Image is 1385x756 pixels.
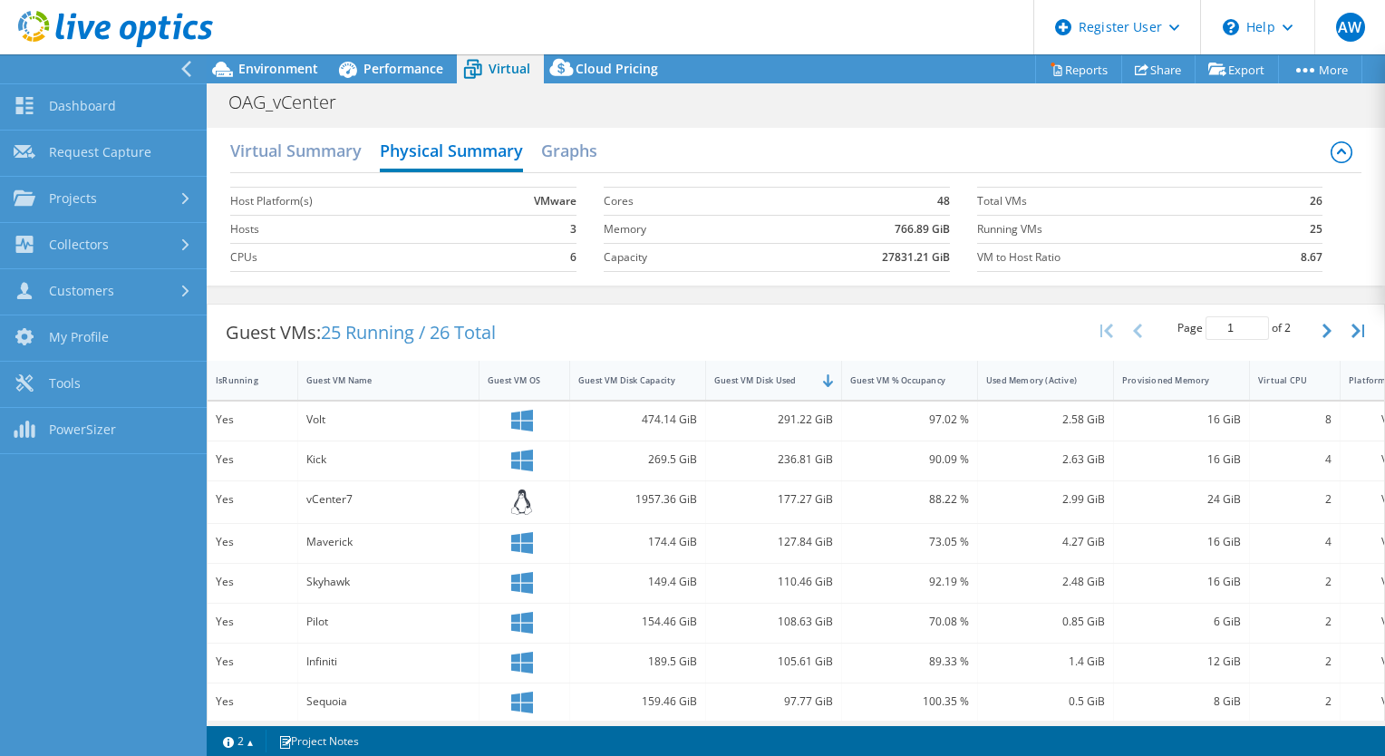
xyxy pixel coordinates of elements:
div: Guest VM % Occupancy [850,374,947,386]
h2: Graphs [541,132,597,169]
label: Hosts [230,220,467,238]
div: Yes [216,572,289,592]
a: Share [1121,55,1196,83]
a: Reports [1035,55,1122,83]
label: Capacity [604,248,755,267]
div: 89.33 % [850,652,969,672]
div: 100.35 % [850,692,969,712]
span: 25 Running / 26 Total [321,320,496,344]
div: 174.4 GiB [578,532,697,552]
div: 70.08 % [850,612,969,632]
b: 3 [570,220,576,238]
div: 127.84 GiB [714,532,833,552]
div: 236.81 GiB [714,450,833,470]
div: 2 [1258,612,1332,632]
div: Yes [216,652,289,672]
div: 4 [1258,532,1332,552]
label: Total VMs [977,192,1257,210]
div: 2 [1258,692,1332,712]
div: 24 GiB [1122,489,1241,509]
div: 110.46 GiB [714,572,833,592]
div: 12 GiB [1122,652,1241,672]
h2: Virtual Summary [230,132,362,169]
div: 2 [1258,489,1332,509]
div: Kick [306,450,470,470]
label: VM to Host Ratio [977,248,1257,267]
div: 4.27 GiB [986,532,1105,552]
b: 25 [1310,220,1322,238]
div: 4 [1258,450,1332,470]
div: 154.46 GiB [578,612,697,632]
div: 16 GiB [1122,410,1241,430]
span: Cloud Pricing [576,60,658,77]
div: Yes [216,410,289,430]
div: 177.27 GiB [714,489,833,509]
label: Memory [604,220,755,238]
div: 8 GiB [1122,692,1241,712]
span: Page of [1177,316,1291,340]
a: Project Notes [266,730,372,752]
b: 26 [1310,192,1322,210]
div: Virtual CPU [1258,374,1310,386]
div: 108.63 GiB [714,612,833,632]
div: 105.61 GiB [714,652,833,672]
div: 269.5 GiB [578,450,697,470]
h2: Physical Summary [380,132,523,172]
div: 291.22 GiB [714,410,833,430]
span: 2 [1284,320,1291,335]
div: 8 [1258,410,1332,430]
div: Infiniti [306,652,470,672]
label: Host Platform(s) [230,192,467,210]
span: AW [1336,13,1365,42]
div: Maverick [306,532,470,552]
div: 0.85 GiB [986,612,1105,632]
div: 149.4 GiB [578,572,697,592]
div: 90.09 % [850,450,969,470]
div: 474.14 GiB [578,410,697,430]
div: Yes [216,612,289,632]
a: 2 [210,730,266,752]
div: Guest VM Name [306,374,449,386]
div: 2.99 GiB [986,489,1105,509]
div: 97.02 % [850,410,969,430]
div: Provisioned Memory [1122,374,1219,386]
label: Cores [604,192,755,210]
div: Yes [216,489,289,509]
b: 766.89 GiB [895,220,950,238]
div: Sequoia [306,692,470,712]
div: 1957.36 GiB [578,489,697,509]
div: Guest VM OS [488,374,539,386]
input: jump to page [1206,316,1269,340]
div: 0.5 GiB [986,692,1105,712]
div: Yes [216,532,289,552]
b: 48 [937,192,950,210]
a: More [1278,55,1362,83]
div: 2.63 GiB [986,450,1105,470]
svg: \n [1223,19,1239,35]
b: 6 [570,248,576,267]
div: 189.5 GiB [578,652,697,672]
div: 2.58 GiB [986,410,1105,430]
div: 16 GiB [1122,532,1241,552]
div: 6 GiB [1122,612,1241,632]
div: 73.05 % [850,532,969,552]
div: Skyhawk [306,572,470,592]
span: Environment [238,60,318,77]
label: CPUs [230,248,467,267]
div: Used Memory (Active) [986,374,1083,386]
div: Guest VM Disk Used [714,374,811,386]
div: 2 [1258,652,1332,672]
b: 27831.21 GiB [882,248,950,267]
div: Yes [216,692,289,712]
div: 2 [1258,572,1332,592]
h1: OAG_vCenter [220,92,364,112]
div: 16 GiB [1122,572,1241,592]
a: Export [1195,55,1279,83]
span: Performance [363,60,443,77]
div: 16 GiB [1122,450,1241,470]
div: 1.4 GiB [986,652,1105,672]
div: IsRunning [216,374,267,386]
div: Guest VMs: [208,305,514,361]
div: 92.19 % [850,572,969,592]
div: 88.22 % [850,489,969,509]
